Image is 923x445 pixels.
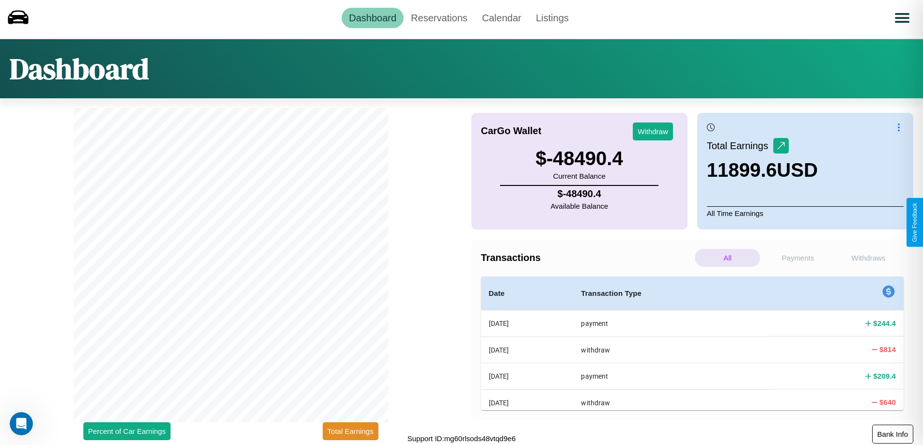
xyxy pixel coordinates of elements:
[695,249,760,267] p: All
[633,123,673,140] button: Withdraw
[550,188,608,199] h4: $ -48490.4
[536,169,623,183] p: Current Balance
[707,159,818,181] h3: 11899.6 USD
[529,8,576,28] a: Listings
[481,389,574,415] th: [DATE]
[550,199,608,213] p: Available Balance
[481,125,542,137] h4: CarGo Wallet
[481,337,574,363] th: [DATE]
[10,49,149,89] h1: Dashboard
[707,206,904,220] p: All Time Earnings
[323,422,378,440] button: Total Earnings
[581,288,762,299] h4: Transaction Type
[10,412,33,435] iframe: Intercom live chat
[707,137,773,154] p: Total Earnings
[873,371,896,381] h4: $ 209.4
[879,397,896,407] h4: $ 640
[889,4,916,31] button: Open menu
[475,8,529,28] a: Calendar
[481,252,692,263] h4: Transactions
[407,432,516,445] p: Support ID: mg60rlsods48vtqd9e6
[836,249,901,267] p: Withdraws
[573,363,769,389] th: payment
[873,318,896,328] h4: $ 244.4
[911,203,918,242] div: Give Feedback
[404,8,475,28] a: Reservations
[83,422,171,440] button: Percent of Car Earnings
[481,310,574,337] th: [DATE]
[342,8,404,28] a: Dashboard
[573,389,769,415] th: withdraw
[879,344,896,354] h4: $ 814
[481,363,574,389] th: [DATE]
[489,288,566,299] h4: Date
[536,148,623,169] h3: $ -48490.4
[872,425,913,444] button: Bank Info
[573,310,769,337] th: payment
[573,337,769,363] th: withdraw
[765,249,830,267] p: Payments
